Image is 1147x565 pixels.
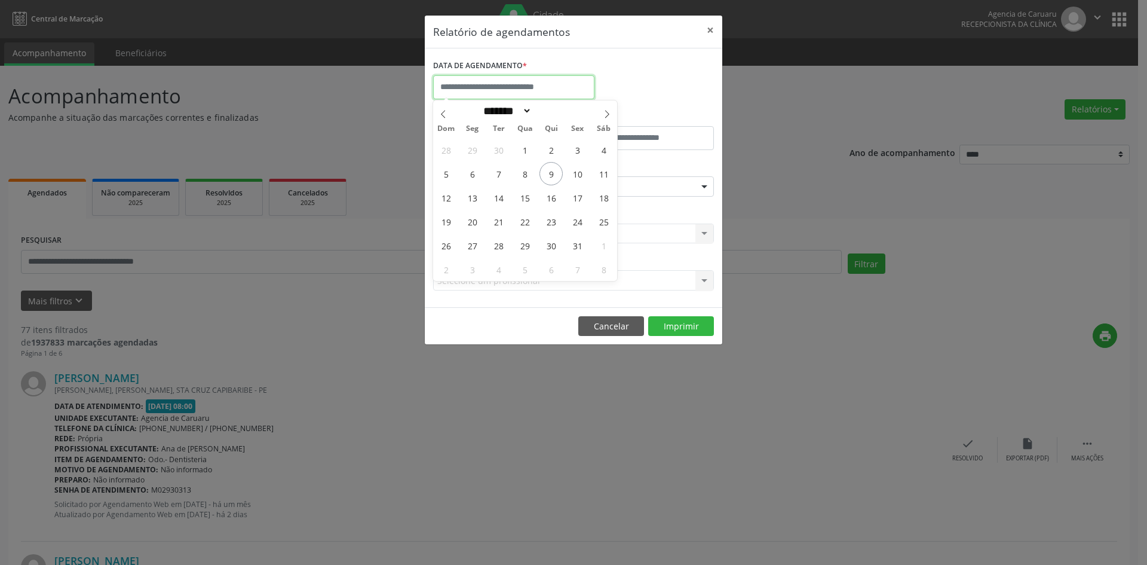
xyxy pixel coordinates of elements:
select: Month [479,105,532,117]
span: Outubro 16, 2025 [539,186,563,209]
span: Outubro 25, 2025 [592,210,615,233]
span: Novembro 1, 2025 [592,234,615,257]
span: Sáb [591,125,617,133]
button: Close [698,16,722,45]
span: Outubro 8, 2025 [513,162,536,185]
span: Outubro 20, 2025 [461,210,484,233]
label: ATÉ [576,108,714,126]
button: Imprimir [648,316,714,337]
span: Outubro 6, 2025 [461,162,484,185]
span: Outubro 29, 2025 [513,234,536,257]
span: Outubro 15, 2025 [513,186,536,209]
span: Novembro 8, 2025 [592,258,615,281]
span: Outubro 9, 2025 [539,162,563,185]
span: Setembro 30, 2025 [487,138,510,161]
span: Outubro 14, 2025 [487,186,510,209]
span: Outubro 23, 2025 [539,210,563,233]
span: Outubro 3, 2025 [566,138,589,161]
span: Outubro 22, 2025 [513,210,536,233]
span: Outubro 27, 2025 [461,234,484,257]
h5: Relatório de agendamentos [433,24,570,39]
span: Outubro 2, 2025 [539,138,563,161]
span: Outubro 10, 2025 [566,162,589,185]
span: Outubro 7, 2025 [487,162,510,185]
span: Seg [459,125,486,133]
span: Novembro 4, 2025 [487,258,510,281]
span: Novembro 5, 2025 [513,258,536,281]
span: Novembro 6, 2025 [539,258,563,281]
span: Sex [565,125,591,133]
span: Outubro 26, 2025 [434,234,458,257]
span: Outubro 13, 2025 [461,186,484,209]
span: Outubro 21, 2025 [487,210,510,233]
button: Cancelar [578,316,644,337]
span: Outubro 1, 2025 [513,138,536,161]
span: Outubro 17, 2025 [566,186,589,209]
span: Qua [512,125,538,133]
span: Outubro 12, 2025 [434,186,458,209]
span: Setembro 28, 2025 [434,138,458,161]
span: Novembro 7, 2025 [566,258,589,281]
span: Setembro 29, 2025 [461,138,484,161]
span: Novembro 3, 2025 [461,258,484,281]
span: Outubro 30, 2025 [539,234,563,257]
label: DATA DE AGENDAMENTO [433,57,527,75]
span: Outubro 18, 2025 [592,186,615,209]
span: Outubro 19, 2025 [434,210,458,233]
span: Novembro 2, 2025 [434,258,458,281]
span: Outubro 28, 2025 [487,234,510,257]
span: Qui [538,125,565,133]
span: Outubro 11, 2025 [592,162,615,185]
span: Outubro 4, 2025 [592,138,615,161]
span: Ter [486,125,512,133]
span: Dom [433,125,459,133]
span: Outubro 31, 2025 [566,234,589,257]
input: Year [532,105,571,117]
span: Outubro 24, 2025 [566,210,589,233]
span: Outubro 5, 2025 [434,162,458,185]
